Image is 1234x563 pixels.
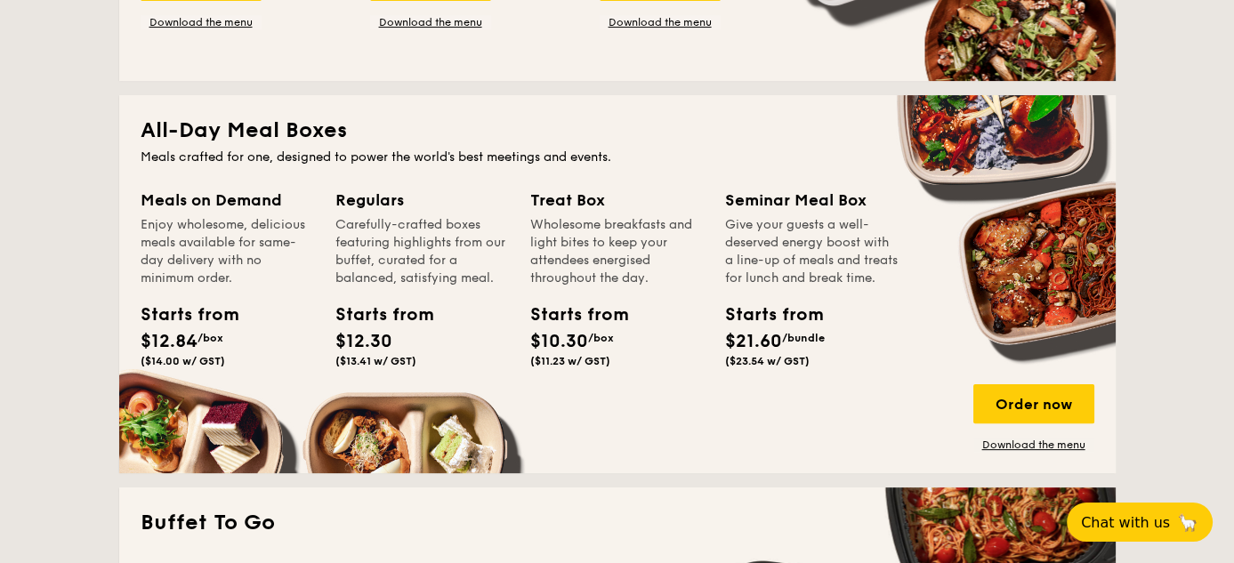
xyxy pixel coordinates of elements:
button: Chat with us🦙 [1067,503,1213,542]
span: 🦙 [1177,512,1198,533]
h2: Buffet To Go [141,509,1094,537]
a: Download the menu [973,438,1094,452]
a: Download the menu [141,15,262,29]
span: $21.60 [725,331,782,352]
span: ($14.00 w/ GST) [141,355,225,367]
span: ($23.54 w/ GST) [725,355,810,367]
div: Meals on Demand [141,188,314,213]
div: Carefully-crafted boxes featuring highlights from our buffet, curated for a balanced, satisfying ... [335,216,509,287]
span: /box [588,332,614,344]
span: /box [198,332,223,344]
div: Order now [973,384,1094,423]
div: Enjoy wholesome, delicious meals available for same-day delivery with no minimum order. [141,216,314,287]
span: ($13.41 w/ GST) [335,355,416,367]
span: /bundle [782,332,825,344]
span: Chat with us [1081,514,1170,531]
div: Starts from [725,302,805,328]
div: Seminar Meal Box [725,188,899,213]
div: Treat Box [530,188,704,213]
div: Starts from [141,302,221,328]
h2: All-Day Meal Boxes [141,117,1094,145]
a: Download the menu [600,15,721,29]
div: Wholesome breakfasts and light bites to keep your attendees energised throughout the day. [530,216,704,287]
span: $12.84 [141,331,198,352]
div: Regulars [335,188,509,213]
div: Starts from [335,302,415,328]
span: $10.30 [530,331,588,352]
span: ($11.23 w/ GST) [530,355,610,367]
div: Starts from [530,302,610,328]
a: Download the menu [370,15,491,29]
span: $12.30 [335,331,392,352]
div: Give your guests a well-deserved energy boost with a line-up of meals and treats for lunch and br... [725,216,899,287]
div: Meals crafted for one, designed to power the world's best meetings and events. [141,149,1094,166]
